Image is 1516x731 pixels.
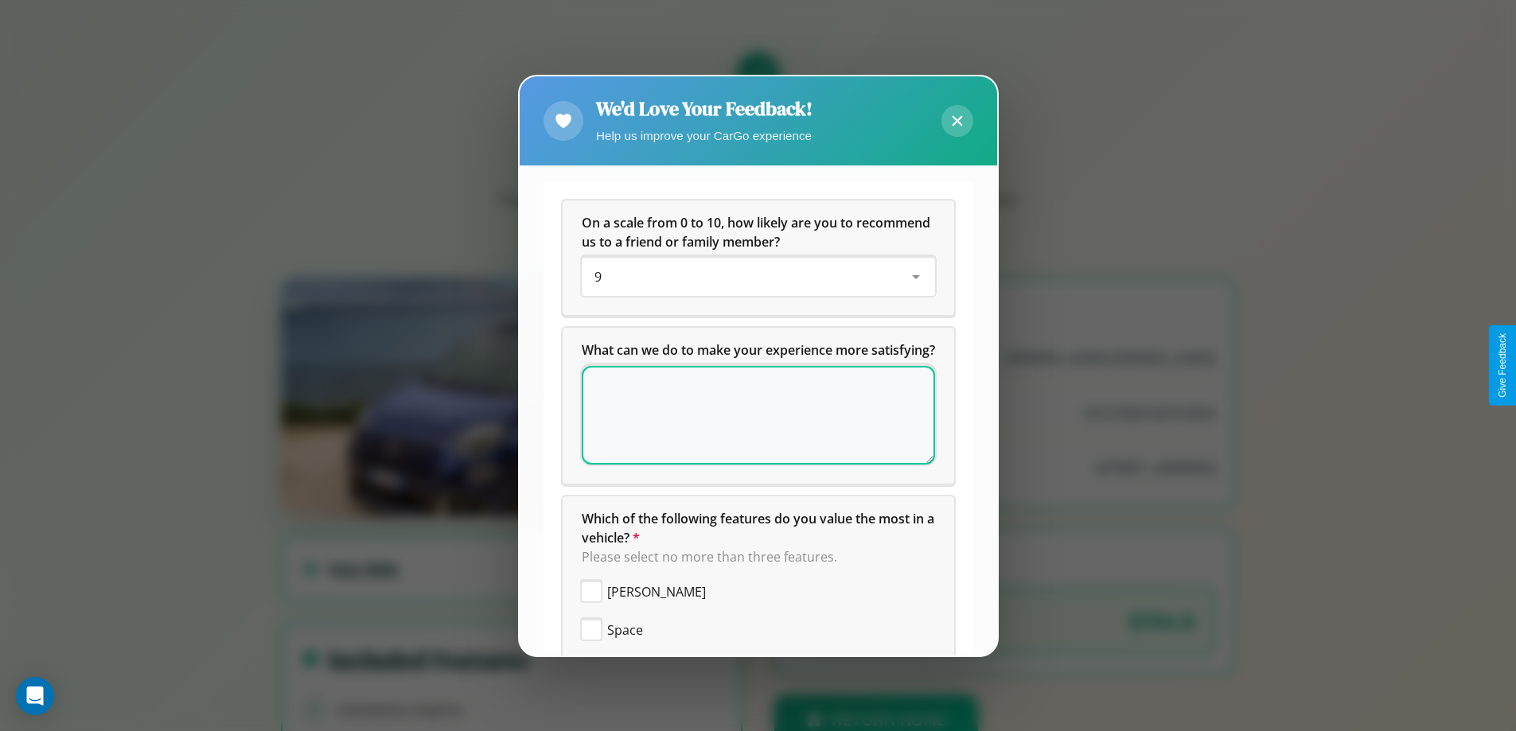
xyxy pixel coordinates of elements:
[582,214,933,251] span: On a scale from 0 to 10, how likely are you to recommend us to a friend or family member?
[582,341,935,359] span: What can we do to make your experience more satisfying?
[582,548,837,566] span: Please select no more than three features.
[594,268,602,286] span: 9
[16,677,54,715] div: Open Intercom Messenger
[596,125,813,146] p: Help us improve your CarGo experience
[582,213,935,251] h5: On a scale from 0 to 10, how likely are you to recommend us to a friend or family member?
[1497,333,1508,398] div: Give Feedback
[582,510,937,546] span: Which of the following features do you value the most in a vehicle?
[607,620,643,640] span: Space
[596,95,813,122] h2: We'd Love Your Feedback!
[563,200,954,315] div: On a scale from 0 to 10, how likely are you to recommend us to a friend or family member?
[582,258,935,296] div: On a scale from 0 to 10, how likely are you to recommend us to a friend or family member?
[607,582,706,601] span: [PERSON_NAME]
